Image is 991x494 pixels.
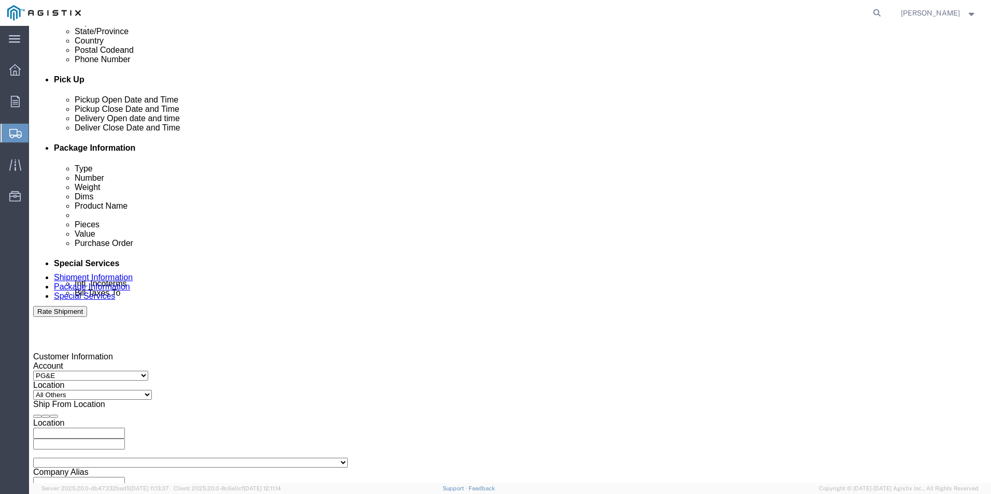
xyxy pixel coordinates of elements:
a: Support [443,485,469,491]
span: [DATE] 12:11:14 [244,485,281,491]
span: Client: 2025.20.0-8c6e0cf [174,485,281,491]
span: [DATE] 11:13:37 [130,485,169,491]
span: John Rubino [901,7,960,19]
img: logo [7,5,81,21]
span: Copyright © [DATE]-[DATE] Agistix Inc., All Rights Reserved [819,484,979,493]
iframe: FS Legacy Container [29,26,991,483]
a: Feedback [469,485,495,491]
span: Server: 2025.20.0-db47332bad5 [41,485,169,491]
button: [PERSON_NAME] [900,7,977,19]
